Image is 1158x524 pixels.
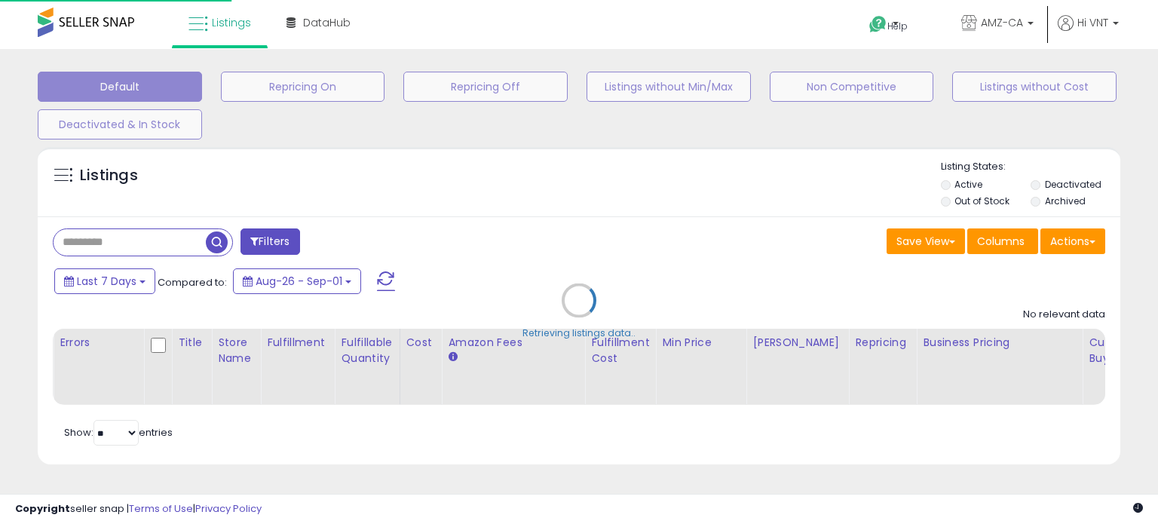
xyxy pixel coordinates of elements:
[15,501,70,516] strong: Copyright
[1058,15,1119,49] a: Hi VNT
[221,72,385,102] button: Repricing On
[981,15,1023,30] span: AMZ-CA
[303,15,351,30] span: DataHub
[587,72,751,102] button: Listings without Min/Max
[212,15,251,30] span: Listings
[195,501,262,516] a: Privacy Policy
[38,109,202,139] button: Deactivated & In Stock
[770,72,934,102] button: Non Competitive
[129,501,193,516] a: Terms of Use
[887,20,908,32] span: Help
[868,15,887,34] i: Get Help
[857,4,937,49] a: Help
[952,72,1117,102] button: Listings without Cost
[522,326,636,340] div: Retrieving listings data..
[1077,15,1108,30] span: Hi VNT
[15,502,262,516] div: seller snap | |
[38,72,202,102] button: Default
[403,72,568,102] button: Repricing Off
